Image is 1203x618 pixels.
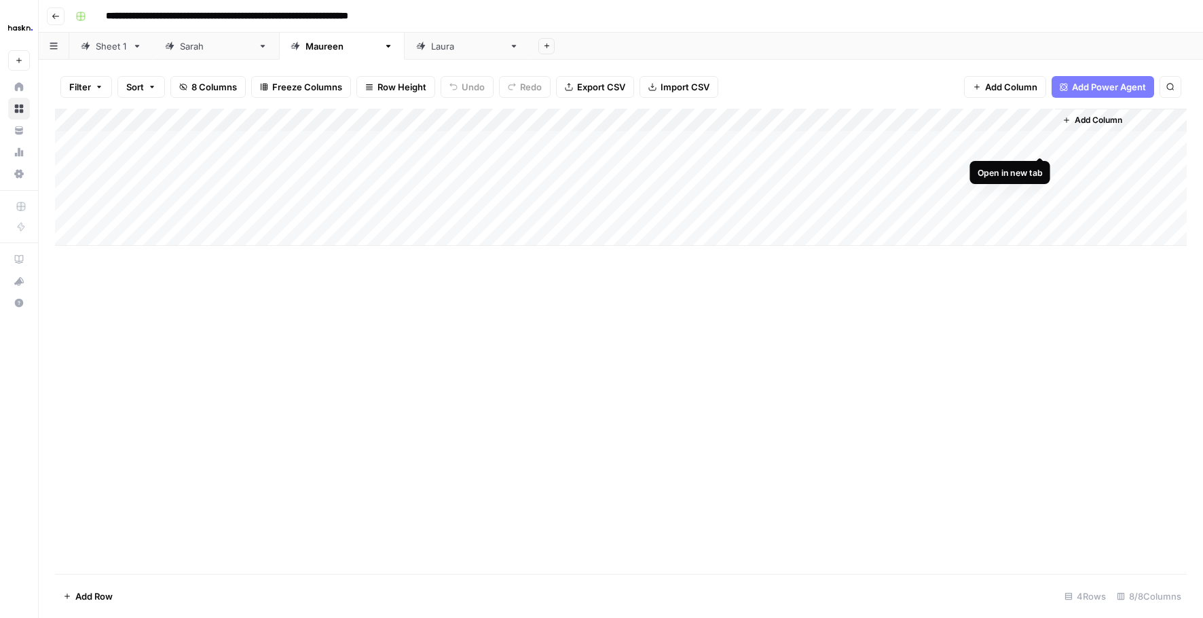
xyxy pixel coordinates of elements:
[55,585,121,607] button: Add Row
[8,292,30,314] button: Help + Support
[985,80,1037,94] span: Add Column
[462,80,485,94] span: Undo
[272,80,342,94] span: Freeze Columns
[75,589,113,603] span: Add Row
[170,76,246,98] button: 8 Columns
[69,33,153,60] a: Sheet 1
[96,39,127,53] div: Sheet 1
[60,76,112,98] button: Filter
[9,271,29,291] div: What's new?
[153,33,279,60] a: [PERSON_NAME]
[1111,585,1187,607] div: 8/8 Columns
[8,141,30,163] a: Usage
[69,80,91,94] span: Filter
[191,80,237,94] span: 8 Columns
[556,76,634,98] button: Export CSV
[377,80,426,94] span: Row Height
[8,76,30,98] a: Home
[8,11,30,45] button: Workspace: Haskn
[499,76,551,98] button: Redo
[520,80,542,94] span: Redo
[8,120,30,141] a: Your Data
[431,39,504,53] div: [PERSON_NAME]
[356,76,435,98] button: Row Height
[306,39,378,53] div: [PERSON_NAME]
[405,33,530,60] a: [PERSON_NAME]
[279,33,405,60] a: [PERSON_NAME]
[964,76,1046,98] button: Add Column
[8,163,30,185] a: Settings
[441,76,494,98] button: Undo
[180,39,253,53] div: [PERSON_NAME]
[1052,76,1154,98] button: Add Power Agent
[8,16,33,40] img: Haskn Logo
[1072,80,1146,94] span: Add Power Agent
[117,76,165,98] button: Sort
[661,80,709,94] span: Import CSV
[640,76,718,98] button: Import CSV
[1059,585,1111,607] div: 4 Rows
[8,98,30,120] a: Browse
[126,80,144,94] span: Sort
[577,80,625,94] span: Export CSV
[251,76,351,98] button: Freeze Columns
[1057,111,1128,129] button: Add Column
[8,270,30,292] button: What's new?
[1075,114,1122,126] span: Add Column
[8,249,30,270] a: AirOps Academy
[978,166,1042,179] div: Open in new tab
